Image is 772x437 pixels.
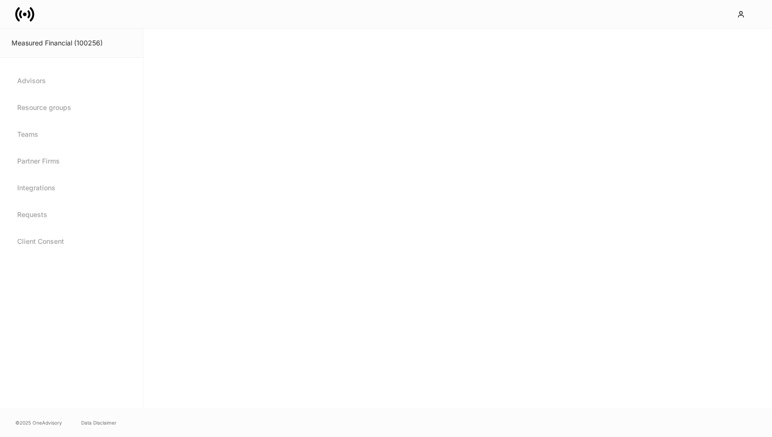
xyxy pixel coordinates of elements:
a: Requests [11,203,131,226]
a: Teams [11,123,131,146]
a: Integrations [11,176,131,199]
span: © 2025 OneAdvisory [15,419,62,426]
a: Data Disclaimer [81,419,117,426]
a: Partner Firms [11,150,131,173]
a: Resource groups [11,96,131,119]
a: Advisors [11,69,131,92]
div: Measured Financial (100256) [11,38,131,48]
a: Client Consent [11,230,131,253]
